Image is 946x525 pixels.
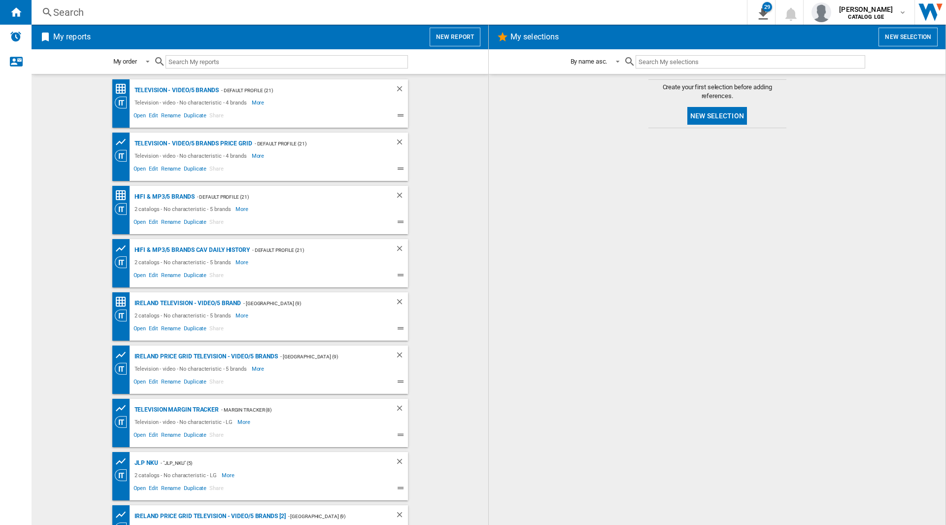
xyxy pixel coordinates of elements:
[53,5,721,19] div: Search
[839,4,893,14] span: [PERSON_NAME]
[10,31,22,42] img: alerts-logo.svg
[811,2,831,22] img: profile.jpg
[762,2,772,12] div: 29
[848,14,884,20] b: CATALOG LGE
